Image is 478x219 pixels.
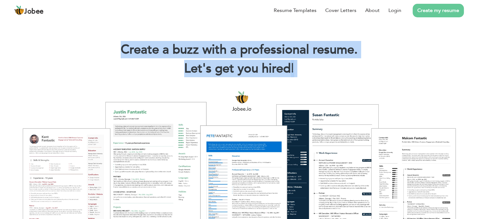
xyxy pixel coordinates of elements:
img: jobee.io [14,5,24,15]
span: | [291,60,294,77]
span: Jobee [24,8,44,15]
a: Login [388,7,401,14]
a: Cover Letters [325,7,356,14]
a: Jobee [14,5,44,15]
h2: Let's [9,61,469,77]
a: About [365,7,380,14]
a: Create my resume [413,4,464,17]
span: get you hired! [215,60,294,77]
a: Resume Templates [274,7,316,14]
h1: Create a buzz with a professional resume. [9,42,469,58]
